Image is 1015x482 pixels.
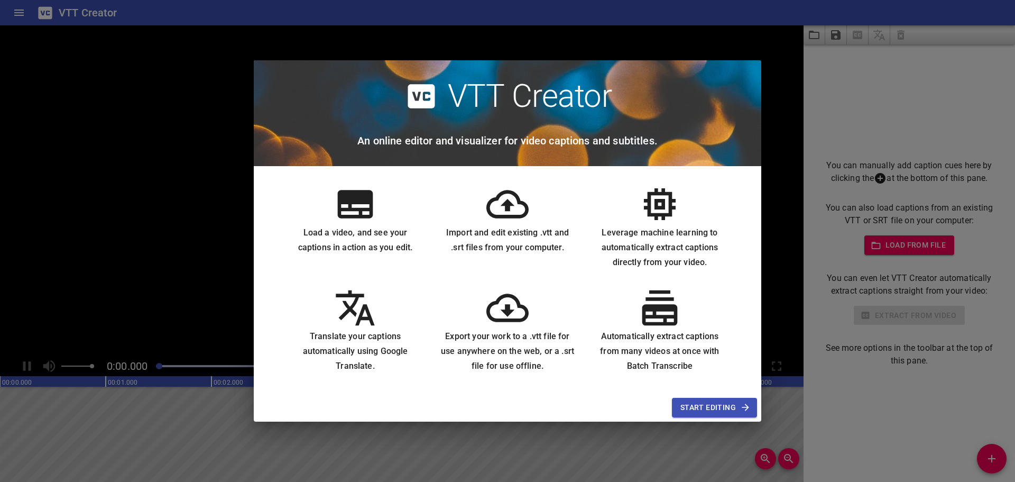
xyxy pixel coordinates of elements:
h6: Leverage machine learning to automatically extract captions directly from your video. [592,225,727,270]
h6: Import and edit existing .vtt and .srt files from your computer. [440,225,575,255]
button: Start Editing [672,398,757,417]
h2: VTT Creator [448,77,612,115]
h6: Export your work to a .vtt file for use anywhere on the web, or a .srt file for use offline. [440,329,575,374]
h6: Automatically extract captions from many videos at once with Batch Transcribe [592,329,727,374]
h6: An online editor and visualizer for video captions and subtitles. [357,132,658,149]
h6: Load a video, and see your captions in action as you edit. [288,225,423,255]
h6: Translate your captions automatically using Google Translate. [288,329,423,374]
span: Start Editing [680,401,749,414]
